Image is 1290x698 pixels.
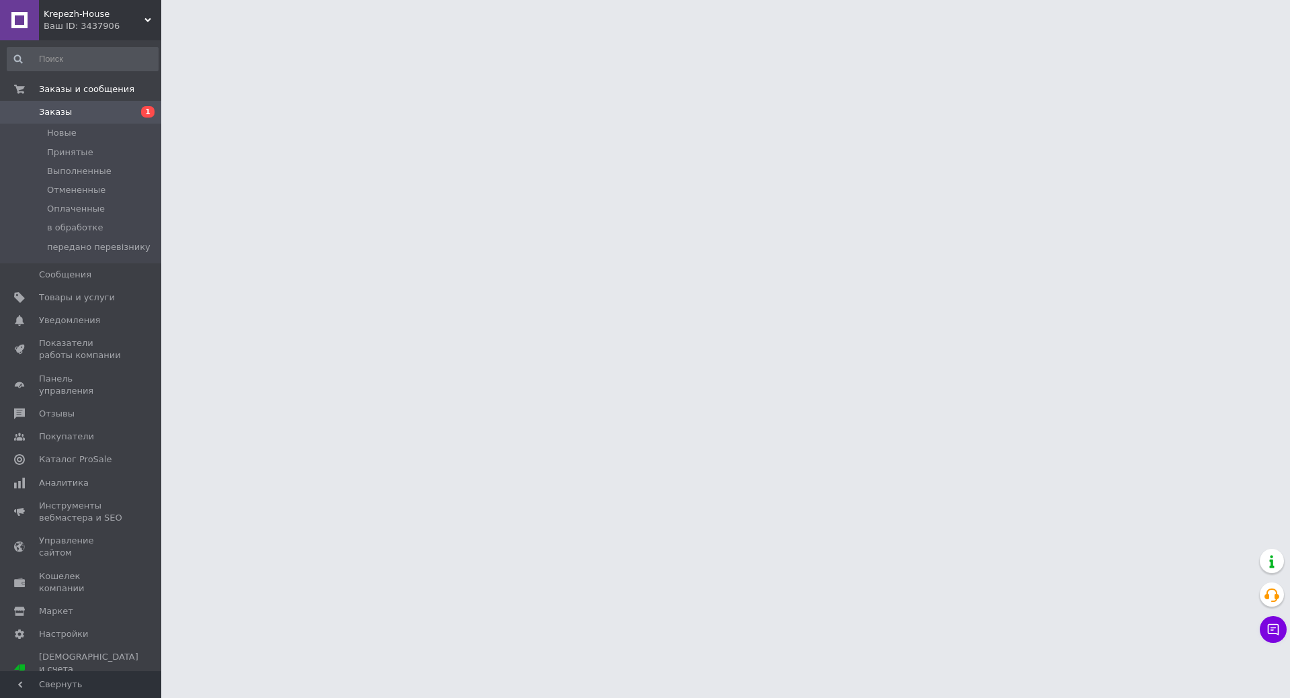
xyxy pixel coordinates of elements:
span: Заказы [39,106,72,118]
span: Принятые [47,146,93,159]
span: Отмененные [47,184,105,196]
span: Сообщения [39,269,91,281]
span: Покупатели [39,431,94,443]
span: Товары и услуги [39,292,115,304]
input: Поиск [7,47,159,71]
span: Панель управления [39,373,124,397]
span: [DEMOGRAPHIC_DATA] и счета [39,651,138,688]
span: Аналитика [39,477,89,489]
span: Инструменты вебмастера и SEO [39,500,124,524]
span: Оплаченные [47,203,105,215]
span: Заказы и сообщения [39,83,134,95]
span: Новые [47,127,77,139]
span: Показатели работы компании [39,337,124,361]
span: передано перевізнику [47,241,150,253]
span: Уведомления [39,314,100,326]
span: Настройки [39,628,88,640]
button: Чат с покупателем [1260,616,1287,643]
span: Кошелек компании [39,570,124,595]
span: Маркет [39,605,73,617]
span: Выполненные [47,165,112,177]
span: в обработке [47,222,103,234]
span: Отзывы [39,408,75,420]
span: Krepezh-House [44,8,144,20]
span: 1 [141,106,155,118]
div: Ваш ID: 3437906 [44,20,161,32]
span: Управление сайтом [39,535,124,559]
span: Каталог ProSale [39,453,112,466]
